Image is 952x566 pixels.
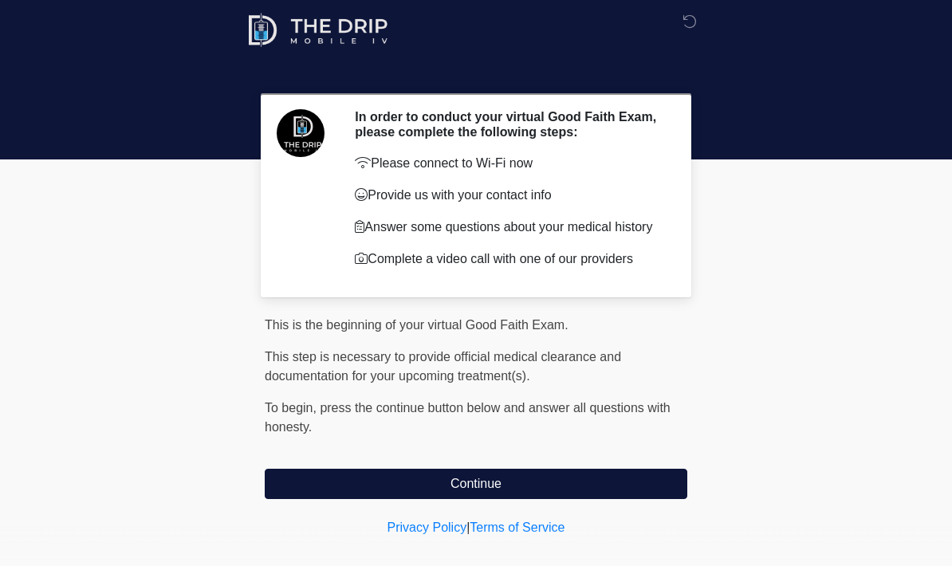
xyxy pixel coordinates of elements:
[355,218,663,237] p: Answer some questions about your medical history
[470,521,565,534] a: Terms of Service
[253,57,699,87] h1: ‎ ‎ ‎
[265,350,621,383] span: This step is necessary to provide official medical clearance and documentation for your upcoming ...
[466,521,470,534] a: |
[265,318,568,332] span: This is the beginning of your virtual Good Faith Exam.
[355,154,663,173] p: Please connect to Wi-Fi now
[249,12,389,48] img: The Drip Mobile IV Logo
[265,401,671,434] span: To begin, ﻿﻿﻿﻿﻿﻿﻿press the continue button below and answer all questions with honesty.
[355,250,663,269] p: Complete a video call with one of our providers
[355,186,663,205] p: Provide us with your contact info
[387,521,467,534] a: Privacy Policy
[265,469,687,499] button: Continue
[277,109,325,157] img: Agent Avatar
[355,109,663,140] h2: In order to conduct your virtual Good Faith Exam, please complete the following steps:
